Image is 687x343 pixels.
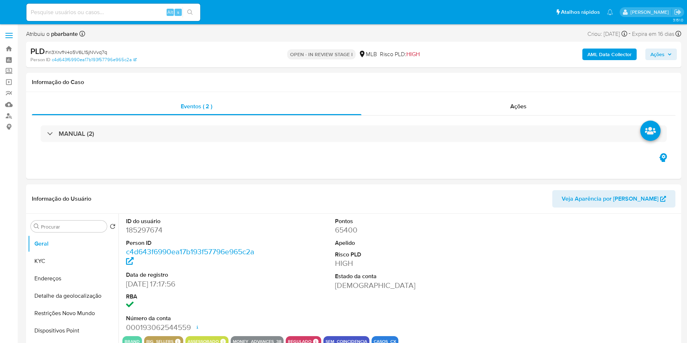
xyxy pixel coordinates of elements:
span: Eventos ( 2 ) [181,102,212,110]
input: Procurar [41,223,104,230]
button: Restrições Novo Mundo [28,305,118,322]
button: Retornar ao pedido padrão [110,223,116,231]
dt: Pontos [335,217,467,225]
dd: 65400 [335,225,467,235]
button: KYC [28,252,118,270]
input: Pesquise usuários ou casos... [26,8,200,17]
a: c4d643f6990ea17b193f57796e965c2a [52,57,137,63]
button: Ações [645,49,677,60]
dd: HIGH [335,258,467,268]
b: pbarbante [50,30,78,38]
h3: MANUAL (2) [59,130,94,138]
button: brand [125,340,140,343]
span: Risco PLD: [380,50,420,58]
span: s [177,9,179,16]
button: Veja Aparência por [PERSON_NAME] [552,190,675,208]
button: big_sellers [146,340,173,343]
b: PLD [30,45,45,57]
button: Dispositivos Point [28,322,118,339]
button: AML Data Collector [582,49,637,60]
dd: [DATE] 17:17:56 [126,279,258,289]
button: Geral [28,235,118,252]
dt: Person ID [126,239,258,247]
span: HIGH [406,50,420,58]
button: Procurar [34,223,39,229]
span: Ações [650,49,665,60]
span: - [629,29,631,39]
dd: [DEMOGRAPHIC_DATA] [335,280,467,290]
div: MANUAL (2) [41,125,667,142]
p: priscilla.barbante@mercadopago.com.br [631,9,671,16]
dt: Risco PLD [335,251,467,259]
button: Endereços [28,270,118,287]
button: search-icon [183,7,197,17]
span: Ações [510,102,527,110]
dd: 185297674 [126,225,258,235]
dd: 000193062544559 [126,322,258,332]
span: Atribuiu o [26,30,78,38]
button: casos_cx [374,340,396,343]
span: Expira em 16 dias [632,30,674,38]
dt: Estado da conta [335,272,467,280]
button: Detalhe da geolocalização [28,287,118,305]
a: Notificações [607,9,613,15]
a: Sair [674,8,682,16]
b: Person ID [30,57,50,63]
button: assessorado [188,340,219,343]
span: Atalhos rápidos [561,8,600,16]
div: Criou: [DATE] [587,29,627,39]
dt: Apelido [335,239,467,247]
p: OPEN - IN REVIEW STAGE I [287,49,356,59]
dt: RBA [126,293,258,301]
a: c4d643f6990ea17b193f57796e965c2a [126,246,254,267]
button: sem_coincidencia [326,340,367,343]
h1: Informação do Usuário [32,195,91,202]
dt: Número da conta [126,314,258,322]
b: AML Data Collector [587,49,632,60]
button: regulado [288,340,311,343]
h1: Informação do Caso [32,79,675,86]
div: MLB [359,50,377,58]
span: Veja Aparência por [PERSON_NAME] [562,190,658,208]
span: # iri3XrvfN4o5V6L1SjNVvq7q [45,49,107,56]
dt: ID do usuário [126,217,258,225]
button: money_advances_38 [233,340,281,343]
dt: Data de registro [126,271,258,279]
span: Alt [167,9,173,16]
